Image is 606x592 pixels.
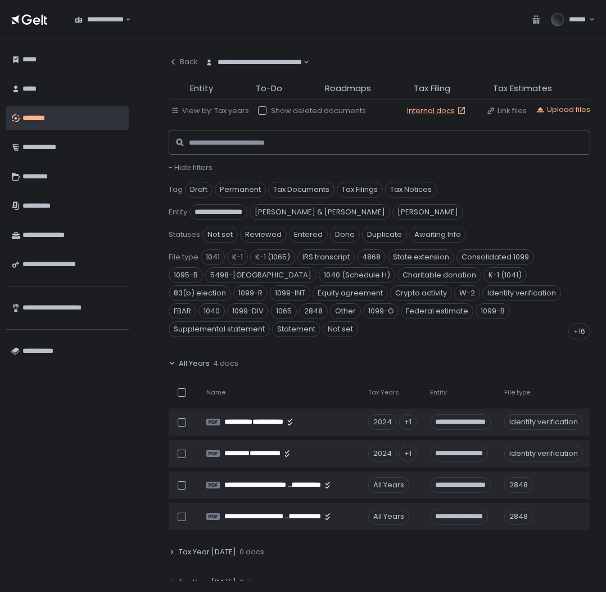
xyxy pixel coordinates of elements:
[169,57,198,67] div: Back
[179,547,236,557] span: Tax Year [DATE]
[179,577,236,587] span: Tax Year [DATE]
[215,182,266,198] span: Permanent
[313,285,388,301] span: Equity agreement
[504,388,530,397] span: File type
[409,227,466,243] span: Awaiting Info
[319,267,395,283] span: 1040 (Schedule H)
[385,182,437,198] span: Tax Notices
[337,182,383,198] span: Tax Filings
[302,57,302,68] input: Search for option
[504,446,583,461] div: Identity verification
[169,252,198,262] span: File type
[169,303,196,319] span: FBAR
[169,163,212,173] button: - Hide filters
[205,267,316,283] span: 5498-[GEOGRAPHIC_DATA]
[190,82,213,95] span: Entity
[399,414,417,430] div: +1
[250,204,390,220] span: [PERSON_NAME] & [PERSON_NAME]
[299,303,328,319] span: 2848
[401,303,473,319] span: Federal estimate
[323,321,358,337] span: Not set
[201,249,225,265] span: 1041
[536,105,590,115] button: Upload files
[454,285,480,301] span: W-2
[271,303,297,319] span: 1065
[414,82,450,95] span: Tax Filing
[206,388,225,397] span: Name
[297,249,355,265] span: IRS transcript
[169,51,198,73] button: Back
[185,182,212,198] span: Draft
[268,182,334,198] span: Tax Documents
[363,303,399,319] span: 1099-G
[392,204,463,220] span: [PERSON_NAME]
[362,227,407,243] span: Duplicate
[233,285,268,301] span: 1099-R
[250,249,295,265] span: K-1 (1065)
[179,358,210,369] span: All Years
[504,414,583,430] div: Identity verification
[198,303,225,319] span: 1040
[368,477,409,493] div: All Years
[388,249,454,265] span: State extension
[325,82,371,95] span: Roadmaps
[407,106,468,116] a: Internal docs
[169,230,200,240] span: Statuses
[171,106,249,116] button: View by: Tax years
[272,321,320,337] span: Statement
[482,285,561,301] span: Identity verification
[504,509,533,524] div: 2848
[568,324,590,339] div: +16
[483,267,527,283] span: K-1 (1041)
[239,547,264,557] span: 0 docs
[430,388,447,397] span: Entity
[169,207,187,217] span: Entity
[368,388,399,397] span: Tax Years
[227,249,248,265] span: K-1
[357,249,386,265] span: 4868
[227,303,269,319] span: 1099-DIV
[330,303,361,319] span: Other
[198,51,309,74] div: Search for option
[169,267,203,283] span: 1095-B
[240,227,287,243] span: Reviewed
[504,477,533,493] div: 2848
[476,303,510,319] span: 1099-B
[256,82,282,95] span: To-Do
[169,185,183,195] span: Tag
[67,8,131,32] div: Search for option
[486,106,527,116] button: Link files
[397,267,481,283] span: Charitable donation
[213,358,238,369] span: 4 docs
[169,285,231,301] span: 83(b) election
[493,82,552,95] span: Tax Estimates
[368,414,397,430] div: 2024
[169,162,212,173] span: - Hide filters
[368,446,397,461] div: 2024
[330,227,360,243] span: Done
[270,285,310,301] span: 1099-INT
[456,249,534,265] span: Consolidated 1099
[390,285,452,301] span: Crypto activity
[169,321,270,337] span: Supplemental statement
[202,227,238,243] span: Not set
[239,577,264,587] span: 0 docs
[368,509,409,524] div: All Years
[289,227,328,243] span: Entered
[399,446,417,461] div: +1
